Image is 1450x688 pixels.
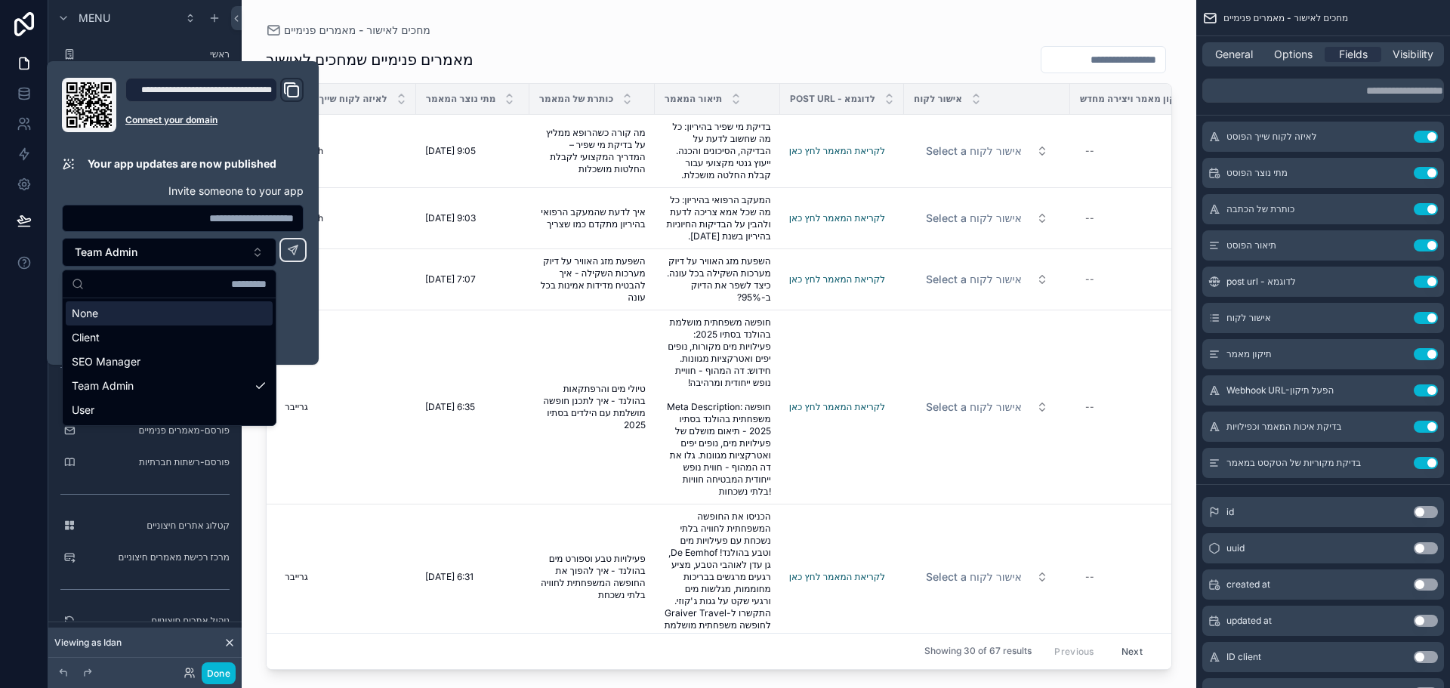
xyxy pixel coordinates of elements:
[266,23,430,38] a: מחכים לאישור - מאמרים פנימיים
[285,401,308,413] span: גרייבר
[1085,571,1094,583] div: --
[425,212,476,224] span: [DATE] 9:03
[82,520,230,532] label: קטלוג אתרים חיצוניים
[1226,312,1271,324] span: אישור לקוח
[72,354,140,369] span: SEO Manager
[1393,47,1433,62] span: Visibility
[1226,457,1361,469] span: בדיקת מקוריות של הטקסט במאמר
[426,93,496,105] span: מתי נוצר המאמר
[538,383,646,431] a: טיולי מים והרפתקאות בהולנד - איך לתכנן חופשה מושלמת עם הילדים בסתיו 2025
[1215,47,1253,62] span: General
[914,205,1060,232] button: Select Button
[538,127,646,175] a: מה קורה כשהרופא ממליץ על בדיקת מי שפיר – המדריך המקצועי לקבלת החלטות מושכלות
[63,298,276,425] div: Suggestions
[202,662,236,684] button: Done
[914,563,1060,591] button: Select Button
[1079,267,1241,292] a: --
[79,11,110,26] span: Menu
[425,571,474,583] span: [DATE] 6:31
[1079,395,1241,419] a: --
[538,255,646,304] a: השפעת מזג האוויר על דיוק מערכות השקילה - איך להבטיח מדידות אמינות בכל עונה
[425,571,520,583] a: [DATE] 6:31
[538,553,646,601] a: פעילויות טבע וספורט מים בהולנד - איך להפוך את החופשה המשפחתית לחוויה בלתי נשכחת
[54,637,122,649] span: Viewing as Idan
[1226,203,1294,215] span: כותרת של הכתבה
[914,137,1060,165] button: Select Button
[72,403,94,418] span: User
[72,330,100,345] span: Client
[926,400,1022,415] span: Select a אישור לקוח
[285,93,387,105] span: לאיזה לקוח שייך המאמר
[926,143,1022,159] span: Select a אישור לקוח
[538,206,646,230] span: איך לדעת שהמעקב הרפואי בהיריון מתקדם כמו שצריך
[913,393,1061,421] a: Select Button
[82,615,230,627] label: ניהול אתרים חיצוניים
[285,145,407,157] a: Dr. Erlich
[789,212,895,224] a: לקריאת המאמר לחץ כאן
[914,93,962,105] span: אישור לקוח
[57,514,233,538] a: קטלוג אתרים חיצוניים
[1111,640,1153,663] button: Next
[913,563,1061,591] a: Select Button
[914,266,1060,293] button: Select Button
[914,393,1060,421] button: Select Button
[1223,12,1348,24] span: מחכים לאישור - מאמרים פנימיים
[1226,384,1334,396] span: Webhook URL-הפעל תיקון
[789,145,895,157] a: לקריאת המאמר לחץ כאן
[1226,506,1234,518] span: id
[57,418,233,443] a: פורסם-מאמרים פנימיים
[1079,206,1241,230] a: --
[913,265,1061,294] a: Select Button
[664,194,771,242] a: המעקב הרפואי בהיריון: כל מה שכל אמא צריכה לדעת ולהבין על הבדיקות החיוניות בהיריון בשנת [DATE].
[1079,139,1241,163] a: --
[75,245,137,260] span: Team Admin
[1085,212,1094,224] div: --
[425,145,520,157] a: [DATE] 9:05
[82,456,230,468] label: פורסם-רשתות חברתיות
[285,273,407,285] a: צח אורני
[664,316,771,498] a: חופשה משפחתית מושלמת בהולנד בסתיו 2025: פעילויות מים מקורות, נופים יפים ואטרקציות מגוונות. חידוש:...
[664,511,771,643] a: הכניסו את החופשה המשפחתית לחוויה בלתי נשכחת עם פעילויות מים וטבע בהולנד! De Eemhof, גן עדן לאוהבי...
[926,211,1022,226] span: Select a אישור לקוח
[924,646,1032,658] span: Showing 30 of 67 results
[1226,276,1296,288] span: post url - לדוגמא
[425,212,520,224] a: [DATE] 9:03
[57,609,233,633] a: ניהול אתרים חיצוניים
[664,255,771,304] span: השפעת מזג האוויר על דיוק מערכות השקילה בכל עונה. כיצד לשפר את הדיוק ב-95%?
[285,401,407,413] a: גרייבר
[62,184,304,199] p: Invite someone to your app
[1085,401,1094,413] div: --
[789,273,895,285] a: לקריאת המאמר לחץ כאן
[57,450,233,474] a: פורסם-רשתות חברתיות
[57,387,233,411] a: פורסם-מאמרים חיצוניים
[1226,578,1270,591] span: created at
[425,273,520,285] a: [DATE] 7:07
[82,48,230,60] label: ראשי
[425,273,476,285] span: [DATE] 7:07
[125,114,304,126] a: Connect your domain
[57,42,233,66] a: ראשי
[425,401,520,413] a: [DATE] 6:35
[88,156,276,171] p: Your app updates are now published
[1274,47,1313,62] span: Options
[664,121,771,181] a: בדיקת מי שפיר בהיריון: כל מה שחשוב לדעת על הבדיקה, הסיכונים והכנה. ייעוץ גנטי מקצועי עבור קבלת הח...
[913,137,1061,165] a: Select Button
[789,571,885,582] a: לקריאת המאמר לחץ כאן
[1226,651,1261,663] span: ID client
[285,212,407,224] a: Dr. Erlich
[1226,167,1288,179] span: מתי נוצר הפוסט
[1085,145,1094,157] div: --
[1079,565,1241,589] a: --
[285,571,308,583] span: גרייבר
[665,93,722,105] span: תיאור המאמר
[285,571,407,583] a: גרייבר
[82,424,230,437] label: פורסם-מאמרים פנימיים
[425,401,475,413] span: [DATE] 6:35
[789,401,885,412] a: לקריאת המאמר לחץ כאן
[284,23,430,38] span: מחכים לאישור - מאמרים פנימיים
[125,78,304,132] div: Domain and Custom Link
